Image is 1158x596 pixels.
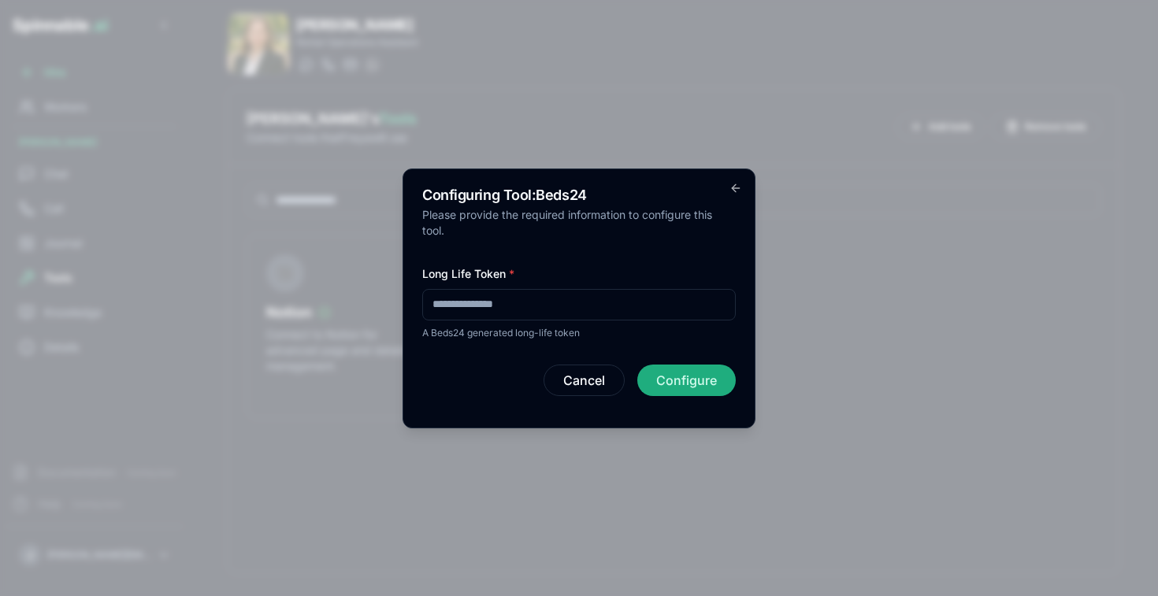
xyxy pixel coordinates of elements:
button: Cancel [544,365,625,396]
p: A Beds24 generated long-life token [422,327,736,339]
p: Please provide the required information to configure this tool. [422,207,736,239]
label: Long Life Token [422,267,514,280]
button: Configure [637,365,736,396]
h2: Configuring Tool: Beds24 [422,188,736,202]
